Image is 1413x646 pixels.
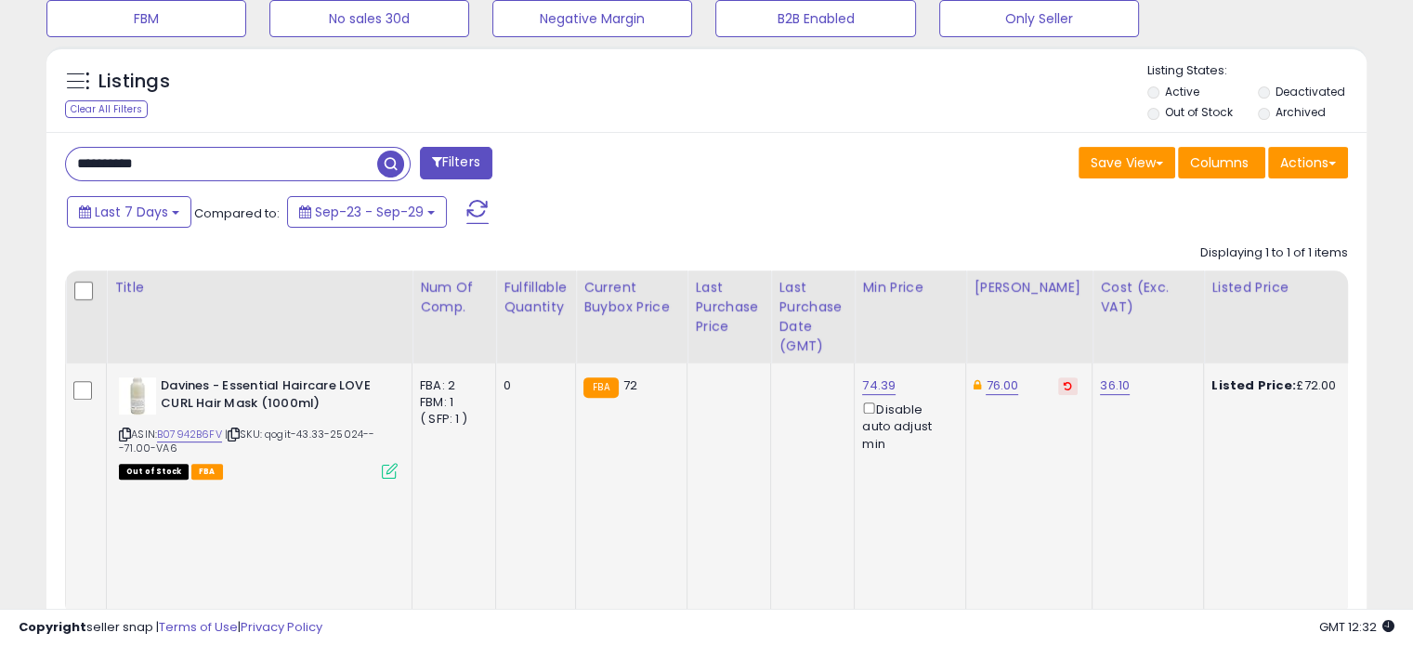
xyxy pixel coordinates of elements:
[19,618,86,636] strong: Copyright
[315,203,424,221] span: Sep-23 - Sep-29
[1100,278,1196,317] div: Cost (Exc. VAT)
[161,377,386,416] b: Davines - Essential Haircare LOVE CURL Hair Mask (1000ml)
[986,376,1018,395] a: 76.00
[1100,376,1130,395] a: 36.10
[583,377,618,398] small: FBA
[1165,104,1233,120] label: Out of Stock
[1268,147,1348,178] button: Actions
[157,427,222,442] a: B07942B6FV
[420,147,492,179] button: Filters
[1275,104,1325,120] label: Archived
[1211,278,1372,297] div: Listed Price
[420,394,481,411] div: FBM: 1
[583,278,679,317] div: Current Buybox Price
[623,376,637,394] span: 72
[974,278,1084,297] div: [PERSON_NAME]
[98,69,170,95] h5: Listings
[420,278,488,317] div: Num of Comp.
[159,618,238,636] a: Terms of Use
[778,278,846,356] div: Last Purchase Date (GMT)
[1064,381,1072,390] i: Revert to store-level Dynamic Max Price
[1200,244,1348,262] div: Displaying 1 to 1 of 1 items
[65,100,148,118] div: Clear All Filters
[1190,153,1249,172] span: Columns
[119,377,398,477] div: ASIN:
[1319,618,1394,636] span: 2025-10-7 12:32 GMT
[19,619,322,637] div: seller snap | |
[862,278,958,297] div: Min Price
[95,203,168,221] span: Last 7 Days
[287,196,447,228] button: Sep-23 - Sep-29
[420,411,481,428] div: ( SFP: 1 )
[504,278,568,317] div: Fulfillable Quantity
[974,379,981,391] i: This overrides the store level Dynamic Max Price for this listing
[1178,147,1265,178] button: Columns
[504,377,561,394] div: 0
[194,204,280,222] span: Compared to:
[420,377,481,394] div: FBA: 2
[862,376,896,395] a: 74.39
[1211,376,1296,394] b: Listed Price:
[1275,84,1344,99] label: Deactivated
[119,464,189,480] span: All listings that are currently out of stock and unavailable for purchase on Amazon
[695,278,763,336] div: Last Purchase Price
[191,464,223,480] span: FBA
[67,196,191,228] button: Last 7 Days
[1211,377,1366,394] div: £72.00
[862,399,951,453] div: Disable auto adjust min
[1165,84,1199,99] label: Active
[119,427,374,455] span: | SKU: qogit-43.33-25024---71.00-VA6
[114,278,404,297] div: Title
[1079,147,1175,178] button: Save View
[119,377,156,415] img: 31P8ZqcLUbL._SL40_.jpg
[1147,62,1367,80] p: Listing States:
[241,618,322,636] a: Privacy Policy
